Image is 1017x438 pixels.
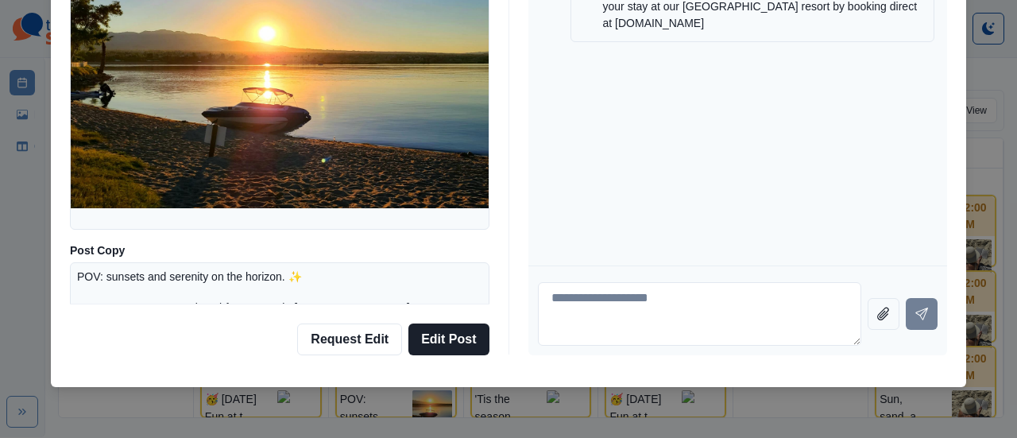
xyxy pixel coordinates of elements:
p: Post Copy [70,242,489,259]
button: Attach file [868,298,899,330]
p: POV: sunsets and serenity on the horizon. ✨ Secure your stay at our beachfront resort in [GEOGRAP... [77,269,482,331]
button: Send message [906,298,938,330]
button: Request Edit [297,324,402,355]
button: Edit Post [408,324,489,355]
